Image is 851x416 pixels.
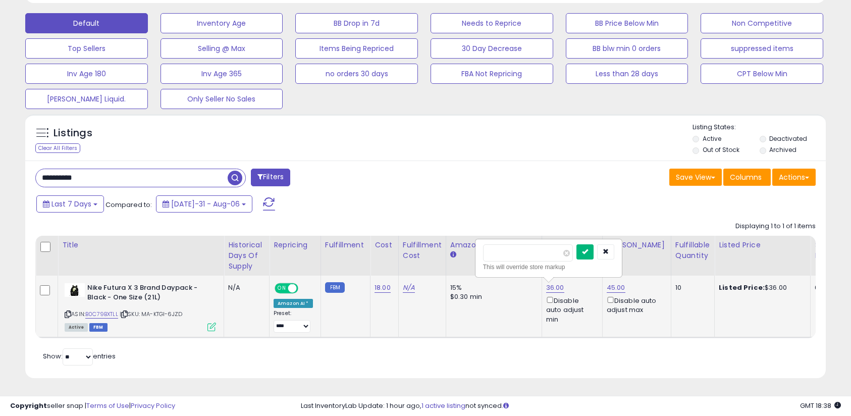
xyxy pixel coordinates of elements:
[295,13,418,33] button: BB Drop in 7d
[701,13,823,33] button: Non Competitive
[274,310,313,333] div: Preset:
[450,283,534,292] div: 15%
[274,240,316,250] div: Repricing
[703,145,739,154] label: Out of Stock
[701,64,823,84] button: CPT Below Min
[228,240,265,272] div: Historical Days Of Supply
[607,295,663,315] div: Disable auto adjust max
[10,401,175,411] div: seller snap | |
[65,323,88,332] span: All listings currently available for purchase on Amazon
[675,240,710,261] div: Fulfillable Quantity
[65,283,85,297] img: 415MNccmtHL._SL40_.jpg
[10,401,47,410] strong: Copyright
[375,240,394,250] div: Cost
[800,401,841,410] span: 2025-08-15 18:38 GMT
[450,292,534,301] div: $0.30 min
[566,13,688,33] button: BB Price Below Min
[815,283,831,292] div: 0.00
[156,195,252,213] button: [DATE]-31 - Aug-06
[62,240,220,250] div: Title
[607,240,667,250] div: [PERSON_NAME]
[86,401,129,410] a: Terms of Use
[450,250,456,259] small: Amazon Fees.
[43,351,116,361] span: Show: entries
[483,262,614,272] div: This will override store markup
[431,38,553,59] button: 30 Day Decrease
[546,283,564,293] a: 36.00
[161,64,283,84] button: Inv Age 365
[25,13,148,33] button: Default
[546,295,595,324] div: Disable auto adjust min
[161,38,283,59] button: Selling @ Max
[730,172,762,182] span: Columns
[65,283,216,330] div: ASIN:
[297,284,313,293] span: OFF
[171,199,240,209] span: [DATE]-31 - Aug-06
[228,283,261,292] div: N/A
[450,240,538,250] div: Amazon Fees
[51,199,91,209] span: Last 7 Days
[251,169,290,186] button: Filters
[421,401,465,410] a: 1 active listing
[274,299,313,308] div: Amazon AI *
[161,89,283,109] button: Only Seller No Sales
[105,200,152,210] span: Compared to:
[325,240,366,250] div: Fulfillment
[815,240,835,261] div: Ship Price
[295,64,418,84] button: no orders 30 days
[89,323,108,332] span: FBM
[723,169,771,186] button: Columns
[35,143,80,153] div: Clear All Filters
[769,145,796,154] label: Archived
[120,310,182,318] span: | SKU: MA-KTGI-6JZD
[301,401,841,411] div: Last InventoryLab Update: 1 hour ago, not synced.
[701,38,823,59] button: suppressed items
[295,38,418,59] button: Items Being Repriced
[25,38,148,59] button: Top Sellers
[131,401,175,410] a: Privacy Policy
[161,13,283,33] button: Inventory Age
[675,283,707,292] div: 10
[607,283,625,293] a: 45.00
[566,38,688,59] button: BB blw min 0 orders
[719,283,803,292] div: $36.00
[85,310,118,319] a: B0C79BXTLL
[693,123,825,132] p: Listing States:
[431,64,553,84] button: FBA Not Repricing
[566,64,688,84] button: Less than 28 days
[703,134,721,143] label: Active
[719,283,765,292] b: Listed Price:
[735,222,816,231] div: Displaying 1 to 1 of 1 items
[669,169,722,186] button: Save View
[719,240,806,250] div: Listed Price
[276,284,288,293] span: ON
[431,13,553,33] button: Needs to Reprice
[25,89,148,109] button: [PERSON_NAME] Liquid.
[772,169,816,186] button: Actions
[25,64,148,84] button: Inv Age 180
[769,134,807,143] label: Deactivated
[54,126,92,140] h5: Listings
[325,282,345,293] small: FBM
[36,195,104,213] button: Last 7 Days
[87,283,210,304] b: Nike Futura X 3 Brand Daypack - Black - One Size (21L)
[403,283,415,293] a: N/A
[375,283,391,293] a: 18.00
[403,240,442,261] div: Fulfillment Cost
